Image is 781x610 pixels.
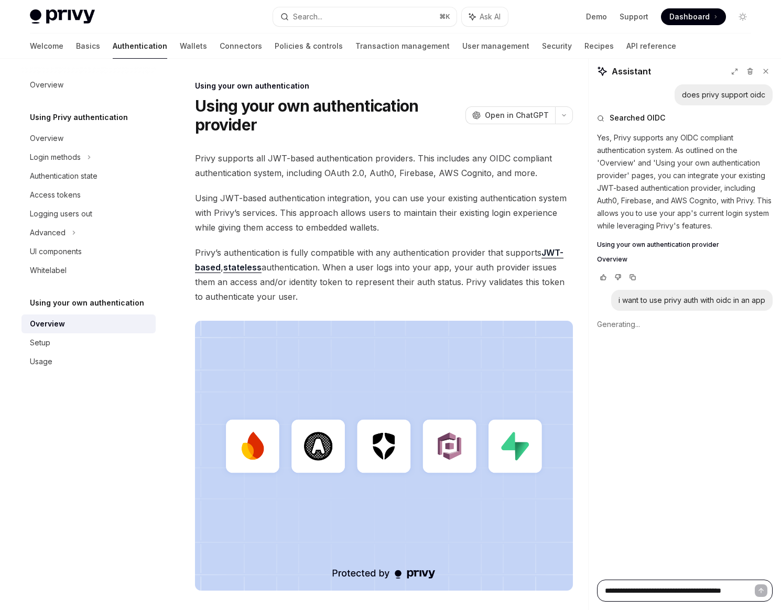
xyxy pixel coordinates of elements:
h5: Using your own authentication [30,297,144,309]
button: Ask AI [462,7,508,26]
div: Logging users out [30,208,92,220]
span: Open in ChatGPT [485,110,549,121]
span: Using JWT-based authentication integration, you can use your existing authentication system with ... [195,191,573,235]
a: Authentication state [21,167,156,186]
a: Usage [21,352,156,371]
button: Open in ChatGPT [465,106,555,124]
a: Overview [597,255,773,264]
span: Ask AI [480,12,501,22]
span: Overview [597,255,627,264]
a: Setup [21,333,156,352]
a: Authentication [113,34,167,59]
div: Access tokens [30,189,81,201]
img: JWT-based auth splash [195,321,573,591]
h5: Using Privy authentication [30,111,128,124]
div: UI components [30,245,82,258]
a: Whitelabel [21,261,156,280]
span: Dashboard [669,12,710,22]
a: stateless [223,262,262,273]
a: Overview [21,314,156,333]
a: Logging users out [21,204,156,223]
span: Privy’s authentication is fully compatible with any authentication provider that supports , authe... [195,245,573,304]
a: Welcome [30,34,63,59]
img: light logo [30,9,95,24]
div: Using your own authentication [195,81,573,91]
a: Recipes [584,34,614,59]
div: Search... [293,10,322,23]
a: User management [462,34,529,59]
div: Whitelabel [30,264,67,277]
div: Authentication state [30,170,97,182]
span: Privy supports all JWT-based authentication providers. This includes any OIDC compliant authentic... [195,151,573,180]
a: Using your own authentication provider [597,241,773,249]
a: Basics [76,34,100,59]
h1: Using your own authentication provider [195,96,461,134]
button: Send message [755,584,767,597]
a: Dashboard [661,8,726,25]
div: Login methods [30,151,81,164]
div: Overview [30,318,65,330]
a: Support [620,12,648,22]
a: Access tokens [21,186,156,204]
span: Using your own authentication provider [597,241,719,249]
div: Overview [30,79,63,91]
div: i want to use privy auth with oidc in an app [619,295,765,306]
button: Searched OIDC [597,113,773,123]
a: Policies & controls [275,34,343,59]
span: Assistant [612,65,651,78]
a: Security [542,34,572,59]
a: Overview [21,129,156,148]
a: Connectors [220,34,262,59]
a: Wallets [180,34,207,59]
div: Setup [30,336,50,349]
button: Search...⌘K [273,7,457,26]
div: Generating... [597,311,773,338]
a: Demo [586,12,607,22]
div: Advanced [30,226,66,239]
span: Searched OIDC [610,113,665,123]
span: ⌘ K [439,13,450,21]
a: Overview [21,75,156,94]
a: UI components [21,242,156,261]
a: Transaction management [355,34,450,59]
div: does privy support oidc [682,90,765,100]
button: Toggle dark mode [734,8,751,25]
p: Yes, Privy supports any OIDC compliant authentication system. As outlined on the 'Overview' and '... [597,132,773,232]
a: API reference [626,34,676,59]
div: Usage [30,355,52,368]
div: Overview [30,132,63,145]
